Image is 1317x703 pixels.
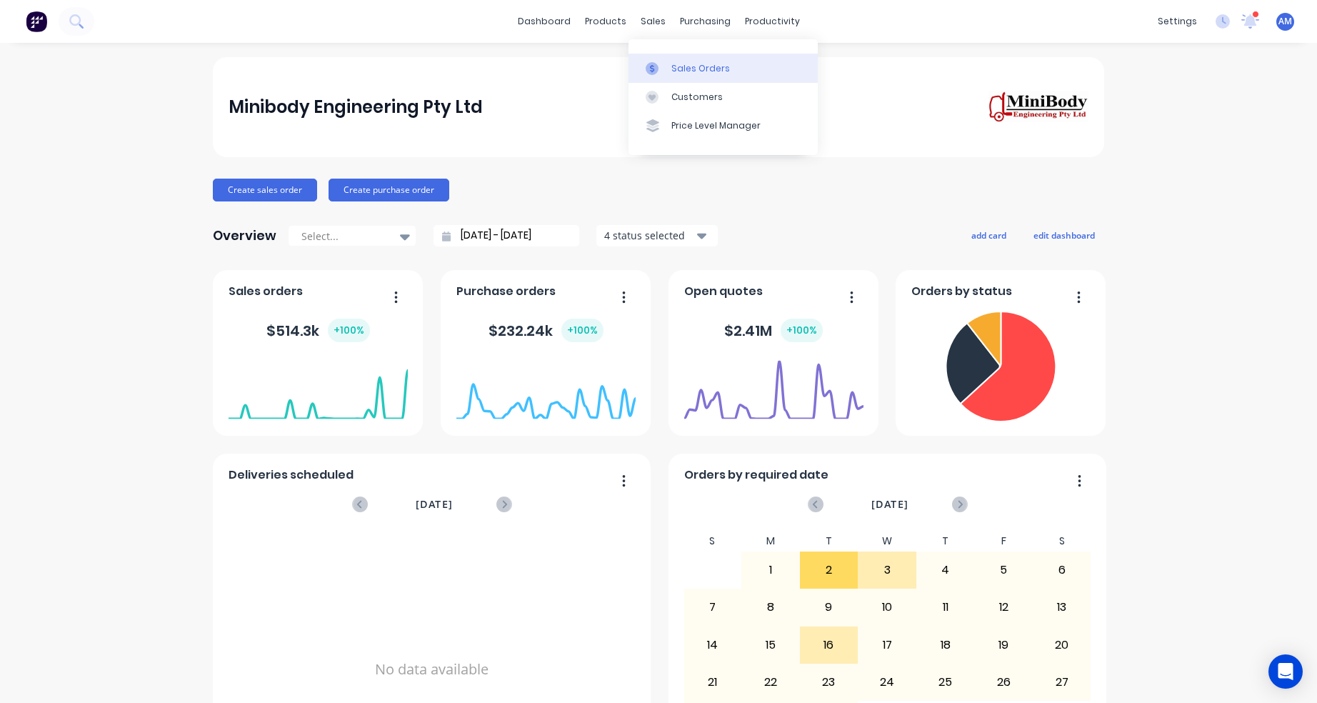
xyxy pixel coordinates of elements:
[975,627,1032,663] div: 19
[975,664,1032,700] div: 26
[604,228,694,243] div: 4 status selected
[213,179,317,201] button: Create sales order
[988,91,1088,124] img: Minibody Engineering Pty Ltd
[683,531,742,552] div: S
[511,11,578,32] a: dashboard
[742,589,799,625] div: 8
[489,319,604,342] div: $ 232.24k
[1033,664,1091,700] div: 27
[975,552,1032,588] div: 5
[684,627,741,663] div: 14
[684,467,828,484] span: Orders by required date
[781,319,823,342] div: + 100 %
[871,497,908,512] span: [DATE]
[1151,11,1204,32] div: settings
[328,319,370,342] div: + 100 %
[629,111,818,140] a: Price Level Manager
[634,11,673,32] div: sales
[917,552,974,588] div: 4
[742,627,799,663] div: 15
[741,531,800,552] div: M
[1278,15,1292,28] span: AM
[1033,531,1091,552] div: S
[742,552,799,588] div: 1
[858,627,916,663] div: 17
[671,119,761,132] div: Price Level Manager
[266,319,370,342] div: $ 514.3k
[975,589,1032,625] div: 12
[916,531,975,552] div: T
[26,11,47,32] img: Factory
[858,589,916,625] div: 10
[801,589,858,625] div: 9
[629,83,818,111] a: Customers
[684,664,741,700] div: 21
[1033,552,1091,588] div: 6
[416,497,453,512] span: [DATE]
[858,664,916,700] div: 24
[671,62,730,75] div: Sales Orders
[911,283,1012,300] span: Orders by status
[800,531,858,552] div: T
[684,283,763,300] span: Open quotes
[629,54,818,82] a: Sales Orders
[738,11,807,32] div: productivity
[801,627,858,663] div: 16
[684,589,741,625] div: 7
[1268,654,1303,689] div: Open Intercom Messenger
[671,91,723,104] div: Customers
[962,226,1016,244] button: add card
[229,93,483,121] div: Minibody Engineering Pty Ltd
[673,11,738,32] div: purchasing
[561,319,604,342] div: + 100 %
[596,225,718,246] button: 4 status selected
[801,664,858,700] div: 23
[724,319,823,342] div: $ 2.41M
[858,531,916,552] div: W
[917,664,974,700] div: 25
[858,552,916,588] div: 3
[213,221,276,250] div: Overview
[742,664,799,700] div: 22
[329,179,449,201] button: Create purchase order
[1033,627,1091,663] div: 20
[1024,226,1104,244] button: edit dashboard
[456,283,556,300] span: Purchase orders
[917,627,974,663] div: 18
[917,589,974,625] div: 11
[974,531,1033,552] div: F
[1033,589,1091,625] div: 13
[801,552,858,588] div: 2
[578,11,634,32] div: products
[229,283,303,300] span: Sales orders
